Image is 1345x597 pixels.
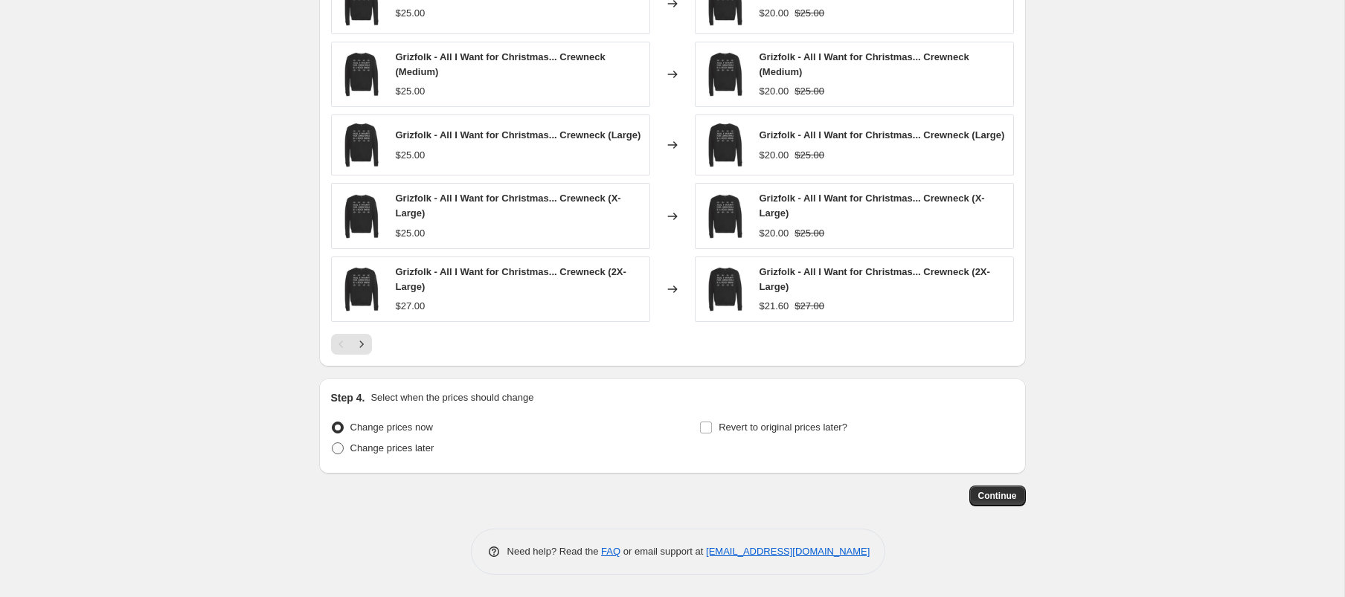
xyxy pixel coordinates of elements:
[331,390,365,405] h2: Step 4.
[719,422,847,433] span: Revert to original prices later?
[396,300,426,312] span: $27.00
[370,390,533,405] p: Select when the prices should change
[703,52,748,97] img: ALLIWANTFORCHRISTMASISAROCKSHOW_80x.png
[396,7,426,19] span: $25.00
[396,227,426,239] span: $25.00
[620,546,706,557] span: or email support at
[350,442,434,454] span: Change prices later
[507,546,602,557] span: Need help? Read the
[396,266,626,292] span: Grizfolk - All I Want for Christmas... Crewneck (2X-Large)
[760,227,789,239] span: $20.00
[396,129,641,141] span: Grizfolk - All I Want for Christmas... Crewneck (Large)
[703,267,748,312] img: ALLIWANTFORCHRISTMASISAROCKSHOW_80x.png
[978,490,1017,502] span: Continue
[795,7,824,19] span: $25.00
[396,51,606,77] span: Grizfolk - All I Want for Christmas... Crewneck (Medium)
[795,300,824,312] span: $27.00
[396,149,426,161] span: $25.00
[795,149,824,161] span: $25.00
[703,194,748,239] img: ALLIWANTFORCHRISTMASISAROCKSHOW_80x.png
[351,334,372,355] button: Next
[760,51,969,77] span: Grizfolk - All I Want for Christmas... Crewneck (Medium)
[703,123,748,167] img: ALLIWANTFORCHRISTMASISAROCKSHOW_80x.png
[396,85,426,97] span: $25.00
[339,123,384,167] img: ALLIWANTFORCHRISTMASISAROCKSHOW_80x.png
[760,149,789,161] span: $20.00
[601,546,620,557] a: FAQ
[760,266,990,292] span: Grizfolk - All I Want for Christmas... Crewneck (2X-Large)
[339,194,384,239] img: ALLIWANTFORCHRISTMASISAROCKSHOW_80x.png
[760,193,985,219] span: Grizfolk - All I Want for Christmas... Crewneck (X-Large)
[350,422,433,433] span: Change prices now
[795,85,824,97] span: $25.00
[339,52,384,97] img: ALLIWANTFORCHRISTMASISAROCKSHOW_80x.png
[969,485,1026,506] button: Continue
[760,7,789,19] span: $20.00
[760,85,789,97] span: $20.00
[706,546,870,557] a: [EMAIL_ADDRESS][DOMAIN_NAME]
[331,334,372,355] nav: Pagination
[396,193,621,219] span: Grizfolk - All I Want for Christmas... Crewneck (X-Large)
[795,227,824,239] span: $25.00
[760,300,789,312] span: $21.60
[339,267,384,312] img: ALLIWANTFORCHRISTMASISAROCKSHOW_80x.png
[760,129,1005,141] span: Grizfolk - All I Want for Christmas... Crewneck (Large)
